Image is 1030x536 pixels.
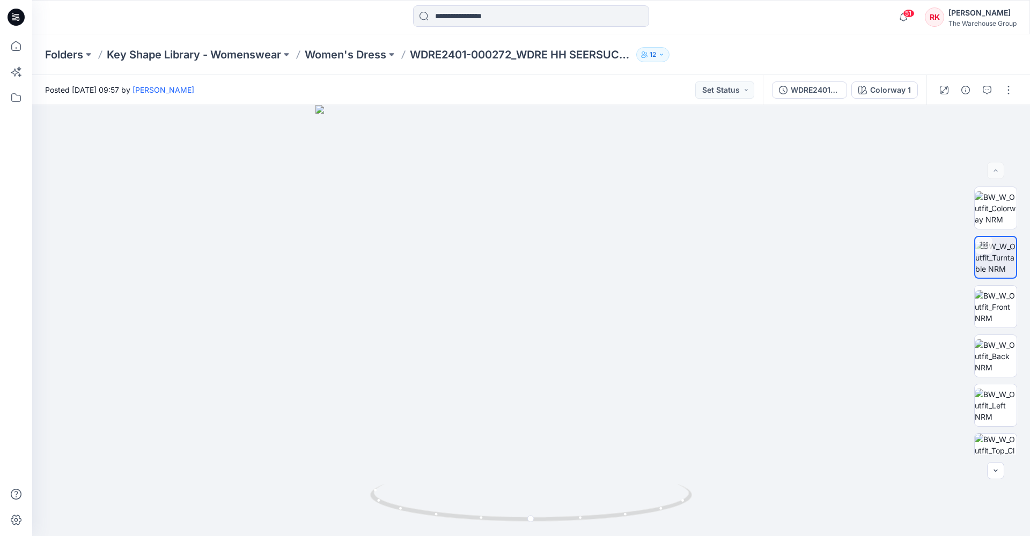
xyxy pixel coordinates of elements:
a: Folders [45,47,83,62]
div: Colorway 1 [870,84,911,96]
button: Colorway 1 [851,81,918,99]
div: RK [925,8,944,27]
a: [PERSON_NAME] [133,85,194,94]
a: Key Shape Library - Womenswear [107,47,281,62]
a: Women's Dress [305,47,386,62]
img: BW_W_Outfit_Turntable NRM [975,241,1016,274]
img: BW_W_Outfit_Front NRM [975,290,1017,324]
button: 12 [636,47,669,62]
button: Details [957,81,974,99]
img: BW_W_Outfit_Left NRM [975,389,1017,422]
img: BW_W_Outfit_Top_CloseUp NRM [975,434,1017,475]
div: The Warehouse Group [948,19,1017,27]
div: WDRE2401-000272_WDRE HH SEERSUCKER BTN MIDI [791,84,840,96]
span: 51 [903,9,915,18]
img: BW_W_Outfit_Back NRM [975,339,1017,373]
p: 12 [650,49,656,61]
div: [PERSON_NAME] [948,6,1017,19]
span: Posted [DATE] 09:57 by [45,84,194,95]
p: WDRE2401-000272_WDRE HH SEERSUCKER BTN MIDI [410,47,632,62]
img: BW_W_Outfit_Colorway NRM [975,191,1017,225]
button: WDRE2401-000272_WDRE HH SEERSUCKER BTN MIDI [772,81,847,99]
